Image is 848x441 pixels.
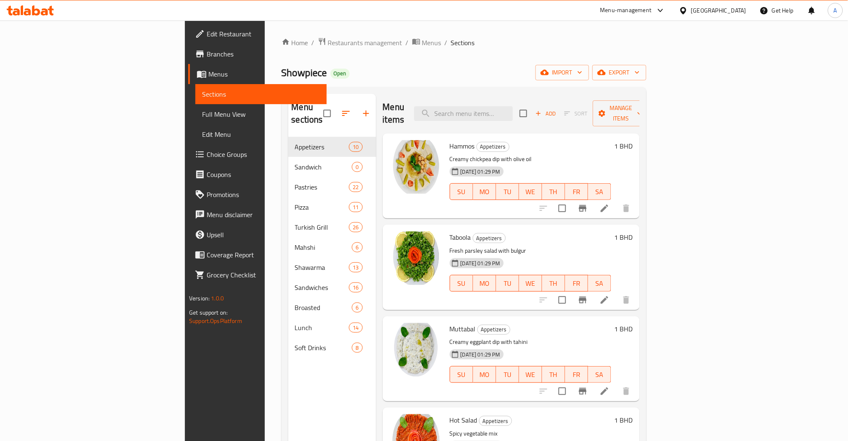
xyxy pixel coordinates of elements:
span: SA [592,277,608,290]
span: 1.0.0 [211,293,224,304]
h6: 1 BHD [615,323,633,335]
li: / [445,38,448,48]
span: Broasted [295,303,352,313]
button: SU [450,183,473,200]
span: Mahshi [295,242,352,252]
span: Version: [189,293,210,304]
span: Edit Restaurant [207,29,320,39]
span: Full Menu View [202,109,320,119]
span: MO [477,369,493,381]
div: items [349,182,362,192]
span: [DATE] 01:29 PM [457,168,504,176]
span: Appetizers [295,142,349,152]
div: Pizza11 [288,197,376,217]
span: Taboola [450,231,471,244]
a: Menu disclaimer [188,205,327,225]
span: Edit Menu [202,129,320,139]
span: Turkish Grill [295,222,349,232]
span: Add item [532,107,559,120]
div: Soft Drinks8 [288,338,376,358]
a: Edit menu item [599,295,610,305]
span: SA [592,369,608,381]
a: Support.OpsPlatform [189,315,242,326]
span: Muttabal [450,323,476,335]
span: Manage items [599,103,642,124]
button: SA [588,183,611,200]
button: TH [542,275,565,292]
button: TH [542,366,565,383]
span: 16 [349,284,362,292]
span: Sandwich [295,162,352,172]
span: Select section first [559,107,593,120]
span: Pastries [295,182,349,192]
span: FR [569,277,585,290]
li: / [406,38,409,48]
p: Creamy chickpea dip with olive oil [450,154,611,164]
span: Coupons [207,169,320,179]
input: search [414,106,513,121]
button: SA [588,275,611,292]
span: export [599,67,640,78]
span: Select section [515,105,532,122]
span: Promotions [207,190,320,200]
div: items [349,142,362,152]
span: 6 [352,244,362,251]
span: Choice Groups [207,149,320,159]
span: 26 [349,223,362,231]
div: Appetizers [473,233,506,243]
button: WE [519,275,542,292]
button: FR [565,366,588,383]
span: WE [523,186,539,198]
a: Edit menu item [599,203,610,213]
span: SU [453,369,470,381]
span: Soft Drinks [295,343,352,353]
span: TU [500,186,516,198]
span: [DATE] 01:29 PM [457,259,504,267]
button: FR [565,275,588,292]
span: FR [569,369,585,381]
div: Broasted6 [288,297,376,318]
span: Appetizers [479,416,512,426]
span: Appetizers [477,142,509,151]
button: Manage items [593,100,649,126]
span: SA [592,186,608,198]
button: FR [565,183,588,200]
span: WE [523,277,539,290]
div: Shawarma [295,262,349,272]
span: MO [477,277,493,290]
button: SU [450,275,473,292]
a: Choice Groups [188,144,327,164]
button: WE [519,366,542,383]
span: WE [523,369,539,381]
span: Add [534,109,557,118]
div: items [349,323,362,333]
button: WE [519,183,542,200]
span: Select to update [553,382,571,400]
span: Open [330,70,350,77]
h2: Menu items [383,101,405,126]
button: TU [496,275,519,292]
img: Taboola [389,231,443,285]
span: TH [546,186,562,198]
span: Menu disclaimer [207,210,320,220]
span: 13 [349,264,362,272]
a: Promotions [188,185,327,205]
img: Muttabal [389,323,443,377]
a: Sections [195,84,327,104]
span: SU [453,277,470,290]
button: TH [542,183,565,200]
div: items [352,242,362,252]
span: Select all sections [318,105,336,122]
span: 6 [352,304,362,312]
a: Full Menu View [195,104,327,124]
span: 8 [352,344,362,352]
button: delete [616,198,636,218]
div: Mahshi6 [288,237,376,257]
div: Turkish Grill26 [288,217,376,237]
a: Upsell [188,225,327,245]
